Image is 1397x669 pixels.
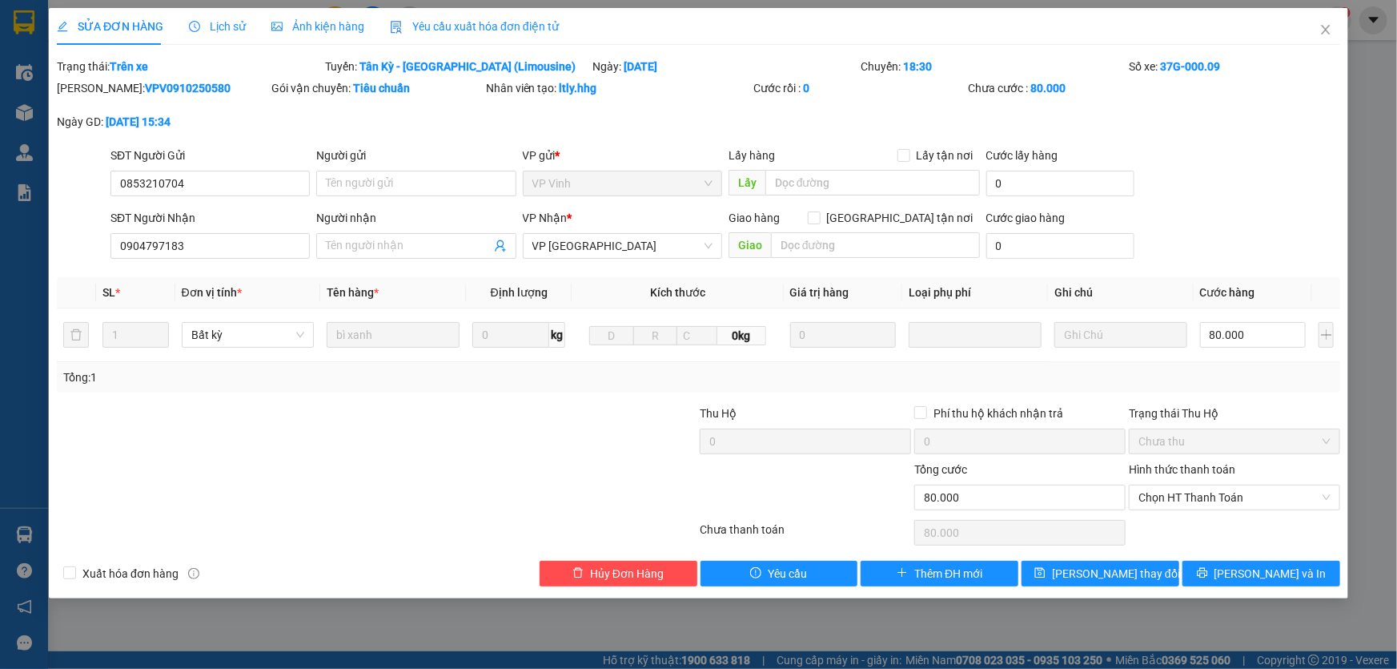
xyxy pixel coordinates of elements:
[359,60,576,73] b: Tân Kỳ - [GEOGRAPHIC_DATA] (Limousine)
[63,369,540,386] div: Tổng: 1
[650,286,705,299] span: Kích thước
[750,567,761,580] span: exclamation-circle
[729,212,780,224] span: Giao hàng
[1129,405,1340,422] div: Trạng thái Thu Hộ
[486,79,751,97] div: Nhân viên tạo:
[491,286,548,299] span: Định lượng
[110,147,310,164] div: SĐT Người Gửi
[1022,561,1179,586] button: save[PERSON_NAME] thay đổi
[729,232,771,258] span: Giao
[753,79,965,97] div: Cước rồi :
[271,20,364,33] span: Ảnh kiện hàng
[523,212,568,224] span: VP Nhận
[700,407,737,420] span: Thu Hộ
[1052,565,1180,582] span: [PERSON_NAME] thay đổi
[76,565,185,582] span: Xuất hóa đơn hàng
[1138,429,1331,453] span: Chưa thu
[1048,277,1194,308] th: Ghi chú
[316,147,516,164] div: Người gửi
[316,209,516,227] div: Người nhận
[1030,82,1066,95] b: 80.000
[1127,58,1342,75] div: Số xe:
[790,286,849,299] span: Giá trị hàng
[191,323,305,347] span: Bất kỳ
[765,170,980,195] input: Dọc đường
[532,171,713,195] span: VP Vinh
[1319,23,1332,36] span: close
[106,115,171,128] b: [DATE] 15:34
[861,561,1018,586] button: plusThêm ĐH mới
[1303,8,1348,53] button: Close
[968,79,1179,97] div: Chưa cước :
[699,521,913,549] div: Chưa thanh toán
[494,240,507,252] span: user-add
[390,20,559,33] span: Yêu cầu xuất hóa đơn điện tử
[63,322,89,348] button: delete
[676,326,717,345] input: C
[110,209,310,227] div: SĐT Người Nhận
[523,147,722,164] div: VP gửi
[701,561,858,586] button: exclamation-circleYêu cầu
[624,60,658,73] b: [DATE]
[633,326,678,345] input: R
[903,60,932,73] b: 18:30
[572,567,584,580] span: delete
[1197,567,1208,580] span: printer
[1182,561,1340,586] button: printer[PERSON_NAME] và In
[189,21,200,32] span: clock-circle
[57,21,68,32] span: edit
[768,565,807,582] span: Yêu cầu
[986,233,1134,259] input: Cước giao hàng
[1200,286,1255,299] span: Cước hàng
[1319,322,1334,348] button: plus
[110,60,148,73] b: Trên xe
[859,58,1127,75] div: Chuyến:
[271,21,283,32] span: picture
[1054,322,1187,348] input: Ghi Chú
[1034,567,1046,580] span: save
[803,82,809,95] b: 0
[188,568,199,579] span: info-circle
[590,565,664,582] span: Hủy Đơn Hàng
[182,286,242,299] span: Đơn vị tính
[986,149,1058,162] label: Cước lấy hàng
[914,565,982,582] span: Thêm ĐH mới
[145,82,231,95] b: VPV0910250580
[914,463,967,476] span: Tổng cước
[986,171,1134,196] input: Cước lấy hàng
[57,113,268,131] div: Ngày GD:
[717,326,766,345] span: 0kg
[55,58,323,75] div: Trạng thái:
[540,561,697,586] button: deleteHủy Đơn Hàng
[589,326,634,345] input: D
[560,82,597,95] b: ltly.hhg
[902,277,1048,308] th: Loại phụ phí
[327,286,379,299] span: Tên hàng
[729,149,775,162] span: Lấy hàng
[189,20,246,33] span: Lịch sử
[821,209,980,227] span: [GEOGRAPHIC_DATA] tận nơi
[549,322,565,348] span: kg
[1138,486,1331,510] span: Chọn HT Thanh Toán
[790,322,897,348] input: 0
[271,79,483,97] div: Gói vận chuyển:
[729,170,765,195] span: Lấy
[57,20,163,33] span: SỬA ĐƠN HÀNG
[986,212,1066,224] label: Cước giao hàng
[390,21,403,34] img: icon
[592,58,860,75] div: Ngày:
[1160,60,1220,73] b: 37G-000.09
[57,79,268,97] div: [PERSON_NAME]:
[910,147,980,164] span: Lấy tận nơi
[532,234,713,258] span: VP Đà Nẵng
[353,82,410,95] b: Tiêu chuẩn
[927,405,1070,422] span: Phí thu hộ khách nhận trả
[323,58,592,75] div: Tuyến:
[771,232,980,258] input: Dọc đường
[1129,463,1235,476] label: Hình thức thanh toán
[327,322,460,348] input: VD: Bàn, Ghế
[897,567,908,580] span: plus
[1214,565,1327,582] span: [PERSON_NAME] và In
[102,286,115,299] span: SL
